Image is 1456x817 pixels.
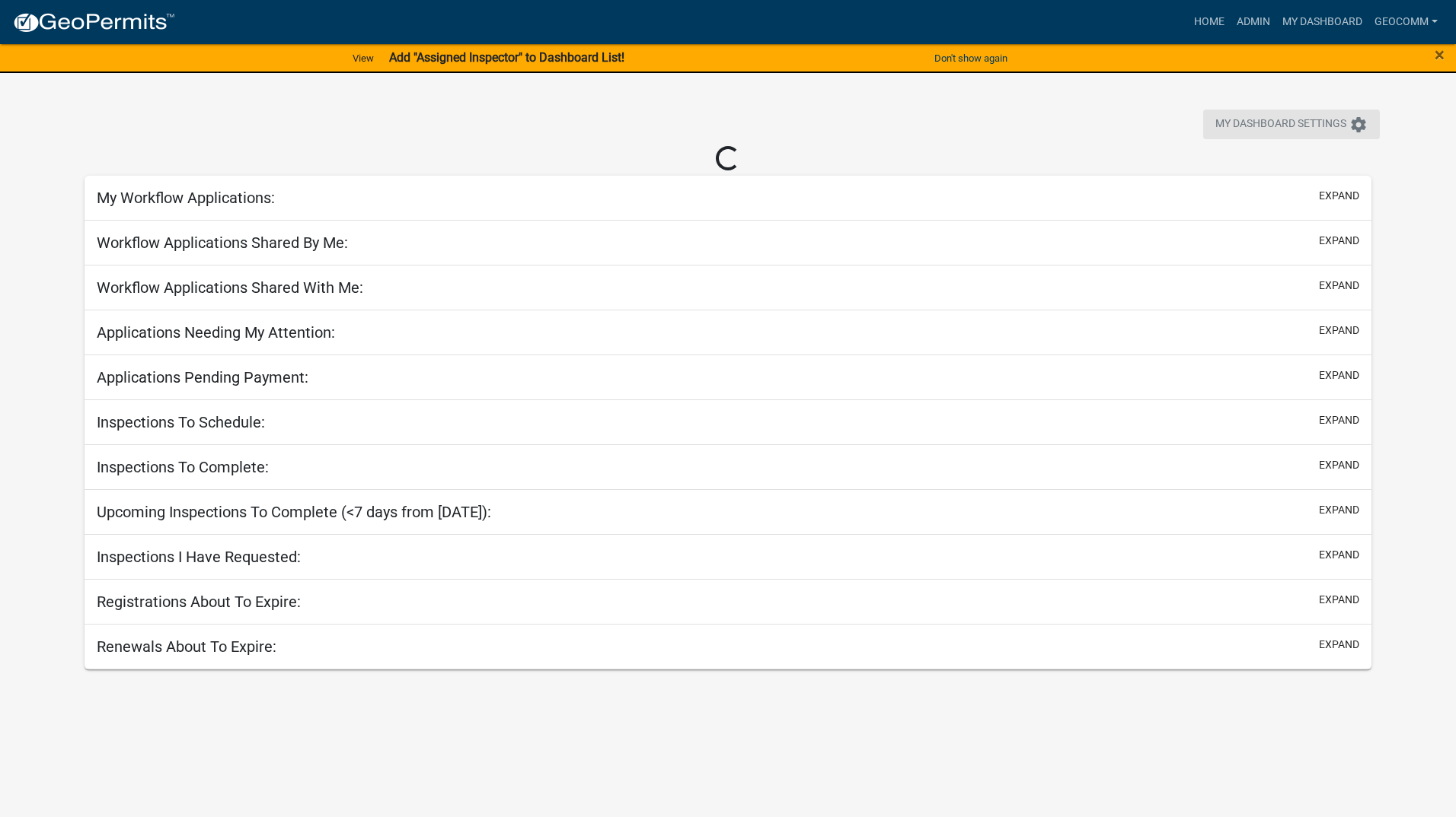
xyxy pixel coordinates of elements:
[97,503,491,521] h5: Upcoming Inspections To Complete (<7 days from [DATE]):
[97,413,265,431] h5: Inspections To Schedule:
[97,548,301,566] h5: Inspections I Have Requested:
[97,368,308,386] h5: Applications Pending Payment:
[97,593,301,611] h5: Registrations About To Expire:
[97,189,275,207] h5: My Workflow Applications:
[1319,412,1359,428] button: expand
[97,637,276,656] h5: Renewals About To Expire:
[1319,457,1359,473] button: expand
[346,46,380,71] a: View
[1319,547,1359,563] button: expand
[1319,367,1359,383] button: expand
[97,323,335,342] h5: Applications Needing My Attention:
[1276,8,1368,37] a: My Dashboard
[1435,46,1445,64] button: Close
[1231,8,1276,37] a: Admin
[1188,8,1231,37] a: Home
[1319,637,1359,653] button: expand
[389,50,624,65] strong: Add "Assigned Inspector" to Dashboard List!
[97,234,348,252] h5: Workflow Applications Shared By Me:
[1368,8,1444,37] a: GeoComm
[1319,233,1359,249] button: expand
[1319,323,1359,339] button: expand
[97,278,363,297] h5: Workflow Applications Shared With Me:
[928,46,1014,71] button: Don't show again
[1435,44,1445,65] span: ×
[1319,502,1359,518] button: expand
[1319,278,1359,294] button: expand
[1349,116,1368,134] i: settings
[97,458,269,476] h5: Inspections To Complete:
[1203,110,1380,139] button: My Dashboard Settingssettings
[1319,592,1359,608] button: expand
[1319,188,1359,204] button: expand
[1215,116,1346,134] span: My Dashboard Settings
